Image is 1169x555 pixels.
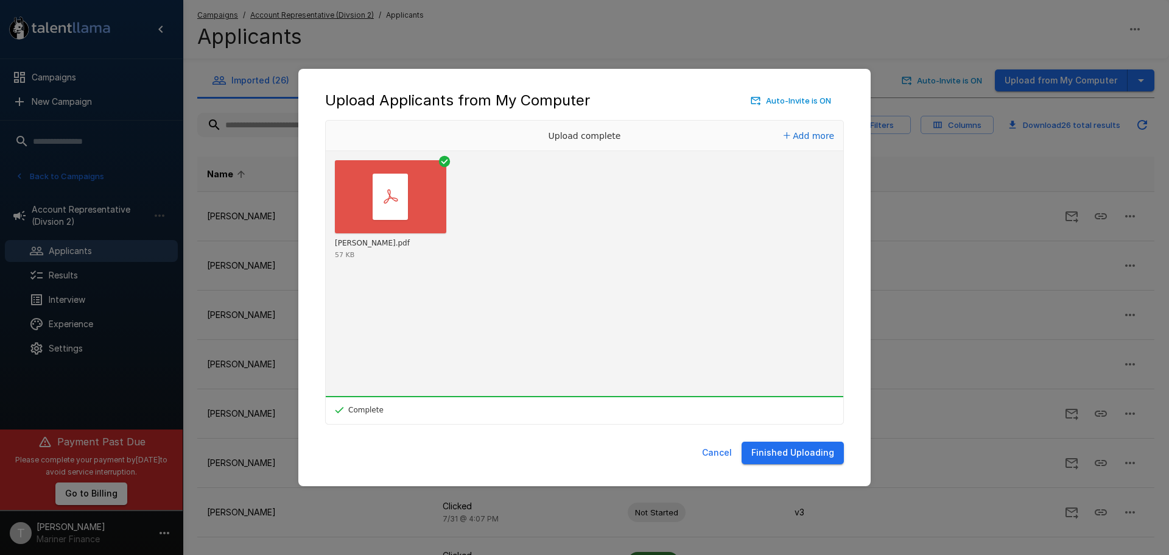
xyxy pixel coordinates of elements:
button: Auto-Invite is ON [748,91,834,110]
div: Complete [335,406,384,414]
div: Upload complete [493,121,676,151]
div: Complete [326,396,385,424]
div: Uppy Dashboard [325,120,844,425]
button: Cancel [697,442,737,464]
div: 100% [326,396,843,397]
div: Haylie Sanon.pdf [335,239,410,249]
div: 57 KB [335,252,354,258]
button: Add more files [779,127,839,144]
button: Finished Uploading [742,442,844,464]
div: Upload Applicants from My Computer [325,91,844,110]
span: Add more [793,131,834,141]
